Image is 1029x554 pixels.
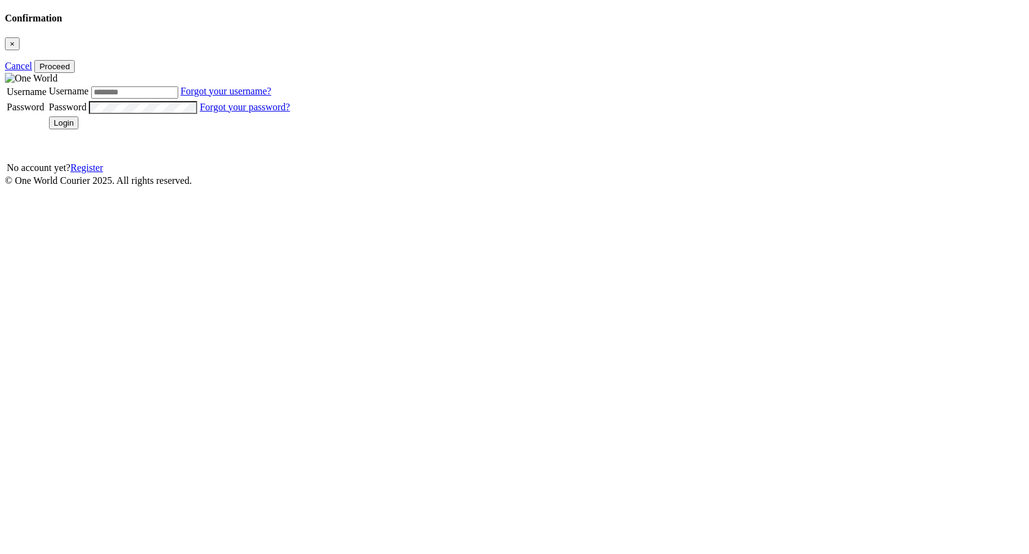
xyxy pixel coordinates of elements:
button: Login [49,116,79,129]
button: Close [5,37,20,50]
img: One World [5,73,58,84]
h4: Confirmation [5,13,1024,24]
a: Register [70,162,103,173]
label: Password [49,102,86,112]
a: Forgot your username? [181,86,271,96]
button: Proceed [34,60,75,73]
label: Username [7,86,47,97]
a: Cancel [5,61,32,71]
label: Password [7,102,44,112]
label: Username [49,86,89,96]
span: © One World Courier 2025. All rights reserved. [5,175,192,186]
a: Forgot your password? [200,102,290,112]
div: No account yet? [7,162,290,173]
